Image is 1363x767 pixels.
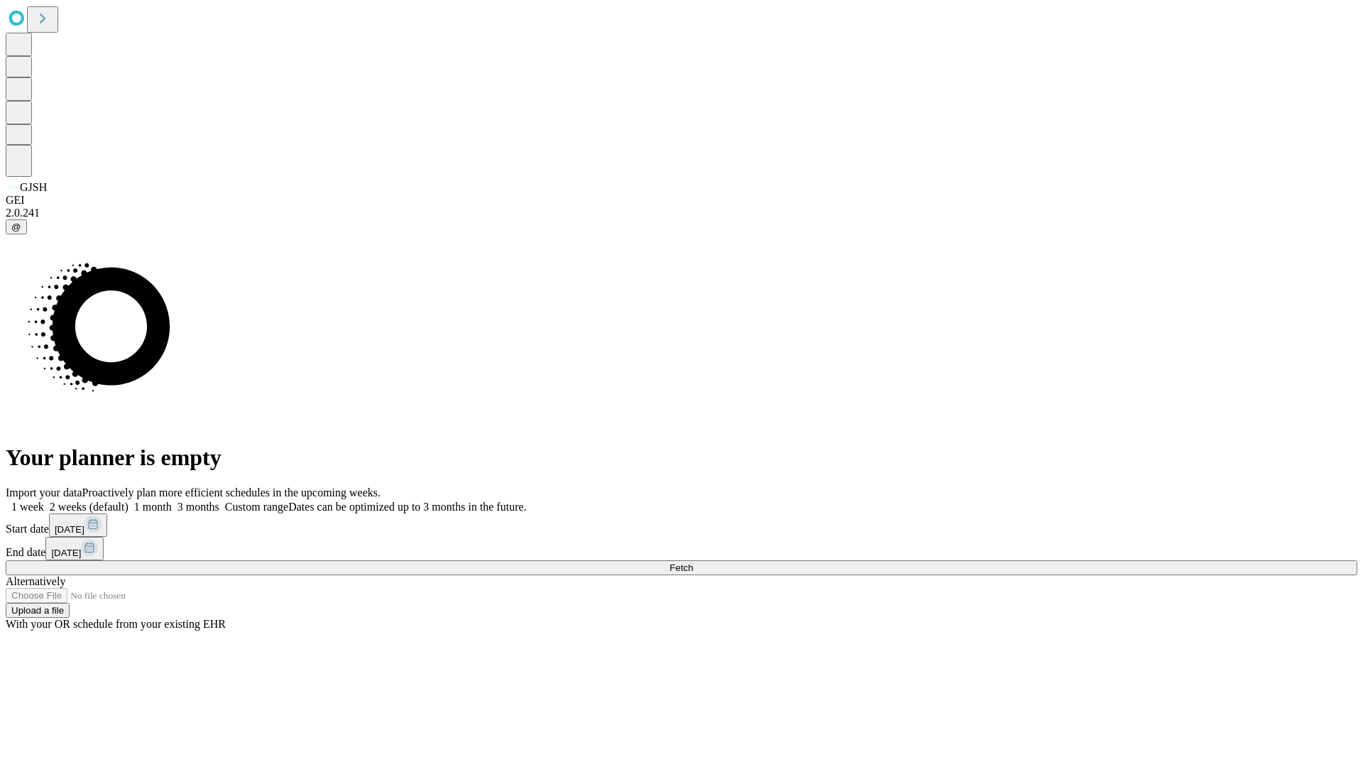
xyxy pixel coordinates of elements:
span: @ [11,222,21,232]
span: [DATE] [55,524,84,535]
div: End date [6,537,1357,560]
span: Alternatively [6,575,65,587]
span: [DATE] [51,548,81,558]
span: 1 week [11,501,44,513]
button: [DATE] [45,537,104,560]
span: GJSH [20,181,47,193]
div: 2.0.241 [6,207,1357,219]
div: GEI [6,194,1357,207]
div: Start date [6,513,1357,537]
span: 1 month [134,501,172,513]
span: With your OR schedule from your existing EHR [6,618,226,630]
button: Upload a file [6,603,70,618]
button: Fetch [6,560,1357,575]
h1: Your planner is empty [6,445,1357,471]
span: Dates can be optimized up to 3 months in the future. [288,501,526,513]
span: 2 weeks (default) [50,501,128,513]
span: Import your data [6,486,82,499]
span: 3 months [177,501,219,513]
button: @ [6,219,27,234]
span: Fetch [669,562,693,573]
span: Custom range [225,501,288,513]
button: [DATE] [49,513,107,537]
span: Proactively plan more efficient schedules in the upcoming weeks. [82,486,381,499]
